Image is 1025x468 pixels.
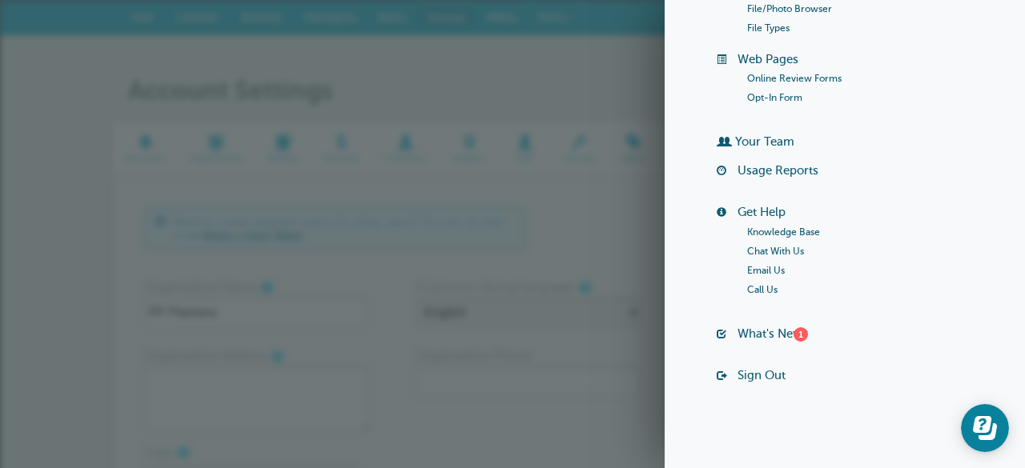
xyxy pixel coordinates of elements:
span: Settings [427,11,466,23]
span: New [131,11,154,23]
span: Reminders [120,154,171,163]
label: Organization Name [144,274,257,300]
a: Web Pages [738,53,798,66]
span: Payments [318,154,364,163]
a: Services [551,122,608,175]
a: What's New? [738,327,808,340]
a: File Types [747,22,790,34]
label: Logo [144,439,174,465]
a: Email Us [747,265,785,276]
span: Services [559,154,600,163]
span: Staff [507,154,543,163]
span: Billing [487,11,516,23]
div: 1 [794,327,808,342]
span: Messaging [304,11,356,23]
a: Settings [417,7,476,28]
a: A physical address, where you can receive mail, is required to be included in any marketing email... [271,351,281,362]
a: Calendars [660,122,723,175]
a: Opt-In Form [747,92,802,103]
span: Customers [380,154,431,163]
h1: Account Settings [128,75,913,106]
span: More [538,11,563,23]
a: Get Help [738,206,786,218]
a: Booking [255,122,311,175]
span: Labels [616,154,652,163]
a: File/Photo Browser [747,3,832,14]
a: Online Review Forms [747,73,842,84]
a: Staff [499,122,551,175]
label: Organization Address [144,343,267,369]
a: This will be used as the 'From' name for email reminders and messages, and also in the unsubscrib... [261,282,271,293]
a: Chat With Us [747,246,804,257]
span: Calendar [176,11,219,23]
a: Payments [310,122,372,175]
a: Reminders [112,122,179,175]
span: Booking [242,11,282,23]
a: Sign Out [738,369,786,382]
a: Your Team [735,135,794,148]
a: Call Us [747,284,778,295]
span: Blasts [378,11,406,23]
a: Customers [372,122,439,175]
a: Knowledge Base [747,226,820,238]
a: Appointments [179,122,255,175]
a: The customer-facing language is the language used for the parts of GoReminders your customers cou... [579,282,589,293]
a: Labels [608,122,660,175]
span: Locations [447,154,491,163]
span: Need to create separate logins for other users? You can do that under . [172,215,515,243]
a: Locations [439,122,499,175]
label: Customer-facing Language [416,274,575,300]
span: Booking [263,154,303,163]
a: If you upload a logo here it will be added to your email reminders, email message blasts, and Rev... [178,447,187,458]
label: Organization Phone [416,343,532,369]
a: More > Your Team [203,229,303,242]
iframe: Resource center [961,404,1009,452]
a: Usage Reports [738,164,818,177]
span: Appointments [187,154,247,163]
